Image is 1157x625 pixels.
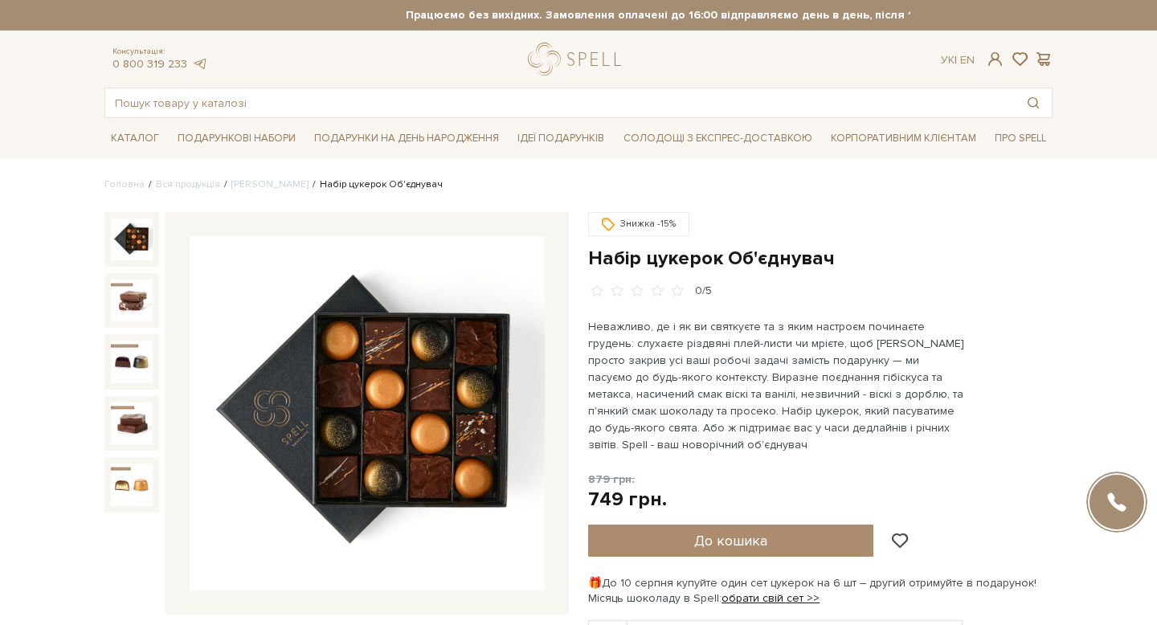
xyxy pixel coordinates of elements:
span: Ідеї подарунків [511,126,611,151]
a: Головна [104,178,145,190]
a: обрати свій сет >> [722,591,820,605]
div: Знижка -15% [588,212,689,236]
span: | [955,53,957,67]
span: Подарунки на День народження [308,126,505,151]
img: Набір цукерок Об'єднувач [111,402,153,444]
img: Набір цукерок Об'єднувач [190,236,545,591]
p: Неважливо, де і як ви святкуєте та з яким настроєм починаєте грудень: слухаєте різдвяні плей-лист... [588,318,965,453]
li: Набір цукерок Об'єднувач [309,178,443,192]
img: Набір цукерок Об'єднувач [111,464,153,505]
span: Каталог [104,126,166,151]
span: Подарункові набори [171,126,302,151]
span: 879 грн. [588,472,635,486]
h1: Набір цукерок Об'єднувач [588,246,1053,271]
div: 🎁До 10 серпня купуйте один сет цукерок на 6 шт – другий отримуйте в подарунок! Місяць шоколаду в ... [588,576,1053,605]
div: Ук [941,53,975,67]
a: En [960,53,975,67]
div: 749 грн. [588,487,667,512]
button: Пошук товару у каталозі [1015,88,1052,117]
img: Набір цукерок Об'єднувач [111,280,153,321]
span: Консультація: [112,47,207,57]
span: Про Spell [988,126,1053,151]
input: Пошук товару у каталозі [105,88,1015,117]
img: Набір цукерок Об'єднувач [111,219,153,260]
img: Набір цукерок Об'єднувач [111,341,153,382]
a: Вся продукція [156,178,220,190]
a: Корпоративним клієнтам [824,125,983,152]
a: Солодощі з експрес-доставкою [617,125,819,152]
a: 0 800 319 233 [112,57,187,71]
span: До кошика [694,532,767,549]
button: До кошика [588,525,873,557]
a: [PERSON_NAME] [231,178,309,190]
div: 0/5 [695,284,712,299]
a: logo [528,43,628,76]
a: telegram [191,57,207,71]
